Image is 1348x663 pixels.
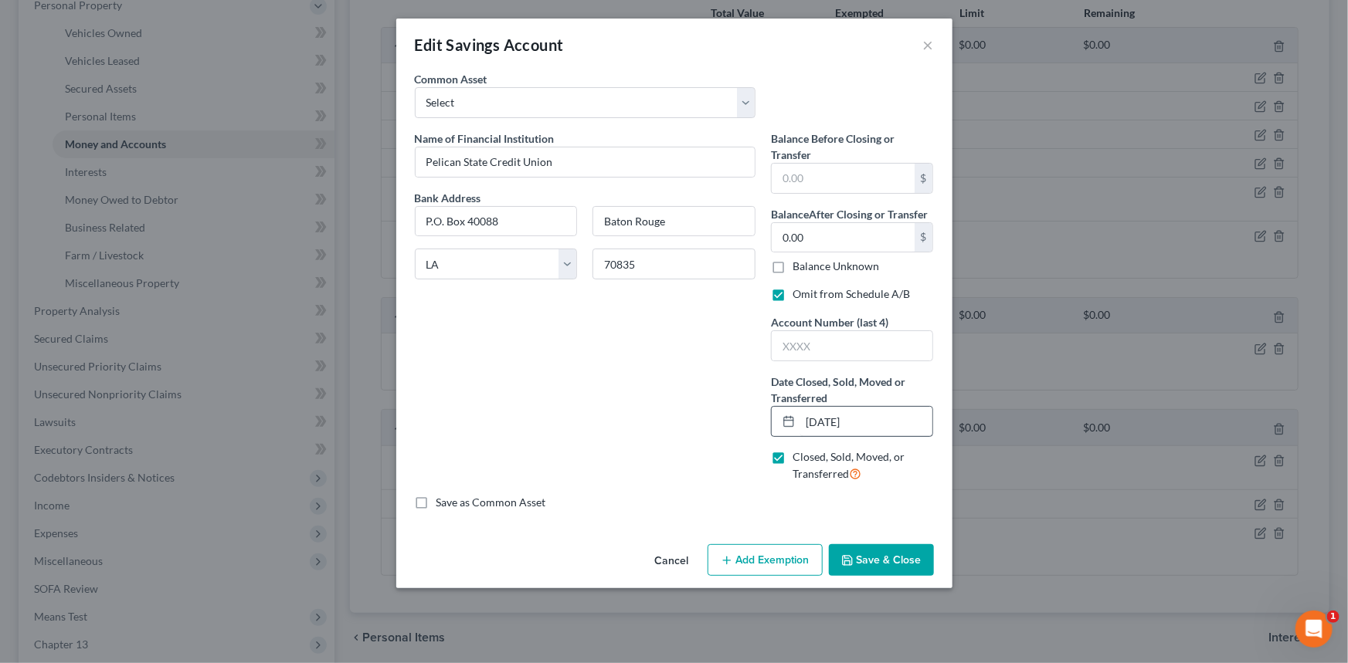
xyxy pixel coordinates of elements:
div: Edit Savings Account [415,34,564,56]
input: 0.00 [772,164,915,193]
input: Enter city... [593,207,755,236]
input: XXXX [772,331,933,360]
input: Enter name... [416,147,755,177]
input: MM/DD/YYYY [800,407,933,436]
div: $ [915,223,933,252]
div: $ [915,164,933,193]
button: Cancel [643,546,701,577]
input: Enter zip... [593,249,755,279]
button: Save & Close [829,544,934,577]
span: 1 [1327,611,1340,623]
label: Common Asset [415,71,487,87]
label: Account Number (last 4) [771,314,888,330]
label: Balance [771,206,928,222]
span: Closed, Sold, Moved, or Transferred [793,450,905,480]
label: Balance Unknown [793,259,879,274]
span: After Closing or Transfer [809,208,928,221]
label: Balance Before Closing or Transfer [771,130,934,163]
label: Omit from Schedule A/B [793,286,910,302]
input: Enter address... [416,207,577,236]
iframe: Intercom live chat [1295,611,1333,648]
input: 0.00 [772,223,915,252]
button: × [923,36,934,54]
label: Bank Address [407,190,763,206]
button: Add Exemption [708,544,823,577]
label: Save as Common Asset [436,495,546,510]
span: Name of Financial Institution [415,132,555,145]
span: Date Closed, Sold, Moved or Transferred [771,375,905,404]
